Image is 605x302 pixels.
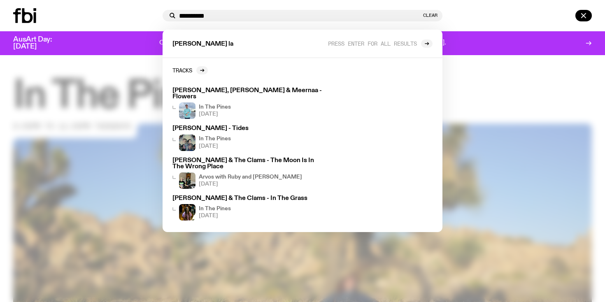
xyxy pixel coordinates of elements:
[199,112,231,117] span: [DATE]
[172,88,324,100] h3: [PERSON_NAME], [PERSON_NAME] & Meernaa - Flowers
[169,84,327,122] a: [PERSON_NAME], [PERSON_NAME] & Meernaa - FlowersIn The Pines[DATE]
[172,158,324,170] h3: [PERSON_NAME] & The Clams - The Moon Is In The Wrong Place
[172,125,324,132] h3: [PERSON_NAME] - Tides
[159,39,446,47] p: One day. One community. One frequency worth fighting for. Donate to support [DOMAIN_NAME].
[13,36,66,50] h3: AusArt Day: [DATE]
[199,136,231,142] h4: In The Pines
[199,105,231,110] h4: In The Pines
[328,40,417,46] span: Press enter for all results
[199,206,231,211] h4: In The Pines
[423,13,437,18] button: Clear
[199,174,302,180] h4: Arvos with Ruby and [PERSON_NAME]
[328,39,433,48] a: Press enter for all results
[179,172,195,189] img: Ruby wears a Collarbones t shirt and pretends to play the DJ decks, Al sings into a pringles can....
[169,192,327,224] a: [PERSON_NAME] & The Clams - In The GrassWoman with long brown hair smiling in a pink dressIn The ...
[172,195,324,202] h3: [PERSON_NAME] & The Clams - In The Grass
[199,213,231,218] span: [DATE]
[172,67,192,73] h2: Tracks
[169,154,327,192] a: [PERSON_NAME] & The Clams - The Moon Is In The Wrong PlaceRuby wears a Collarbones t shirt and pr...
[199,144,231,149] span: [DATE]
[169,122,327,154] a: [PERSON_NAME] - TidesIn The Pines[DATE]
[172,41,233,47] span: [PERSON_NAME] la
[172,66,208,74] a: Tracks
[179,204,195,221] img: Woman with long brown hair smiling in a pink dress
[199,181,302,187] span: [DATE]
